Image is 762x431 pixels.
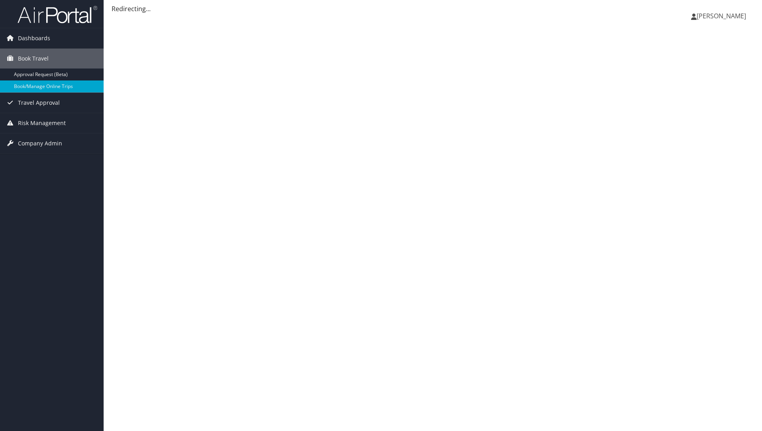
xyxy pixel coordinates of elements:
[18,49,49,69] span: Book Travel
[18,113,66,133] span: Risk Management
[18,28,50,48] span: Dashboards
[697,12,746,20] span: [PERSON_NAME]
[18,5,97,24] img: airportal-logo.png
[18,93,60,113] span: Travel Approval
[691,4,754,28] a: [PERSON_NAME]
[112,4,754,14] div: Redirecting...
[18,133,62,153] span: Company Admin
